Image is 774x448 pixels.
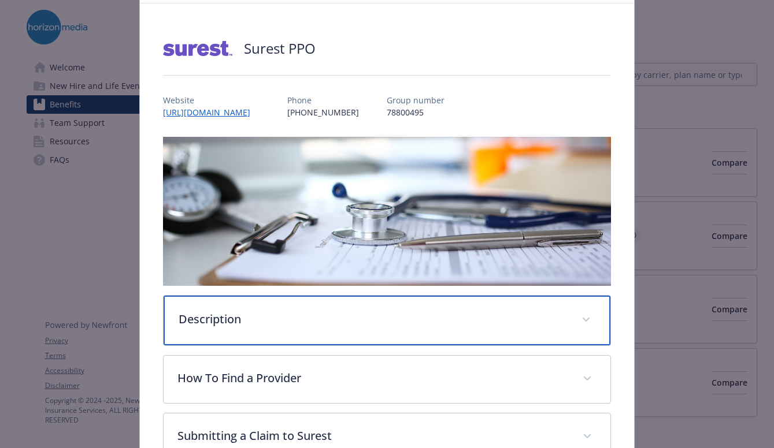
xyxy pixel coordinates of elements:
[163,107,260,118] a: [URL][DOMAIN_NAME]
[287,106,359,118] p: [PHONE_NUMBER]
[177,369,569,387] p: How To Find a Provider
[163,31,232,66] img: Surest
[244,39,316,58] h2: Surest PPO
[163,94,260,106] p: Website
[164,296,610,345] div: Description
[387,94,445,106] p: Group number
[177,427,569,445] p: Submitting a Claim to Surest
[164,356,610,403] div: How To Find a Provider
[163,137,611,286] img: banner
[387,106,445,118] p: 78800495
[287,94,359,106] p: Phone
[179,311,568,328] p: Description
